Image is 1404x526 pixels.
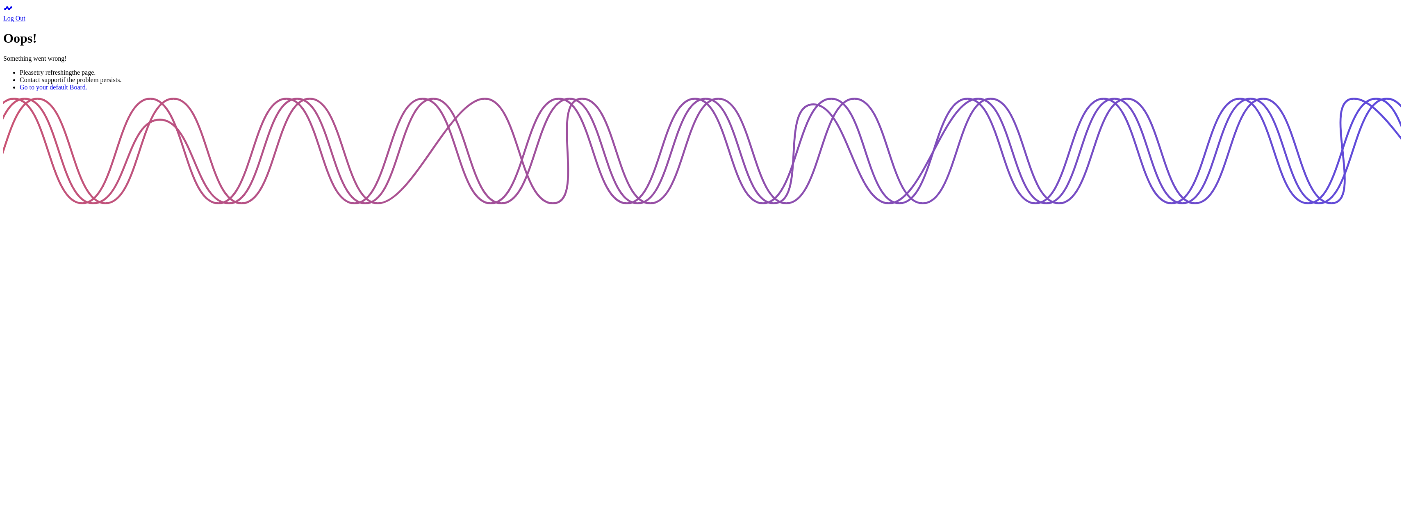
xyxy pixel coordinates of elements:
[3,55,1401,62] p: Something went wrong!
[20,69,1401,76] li: Please the page.
[20,76,61,83] a: Contact support
[36,69,72,76] a: try refreshing
[3,15,25,22] a: Log Out
[20,76,1401,84] li: if the problem persists.
[3,31,1401,46] h1: Oops!
[20,84,87,91] a: Go to your default Board.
